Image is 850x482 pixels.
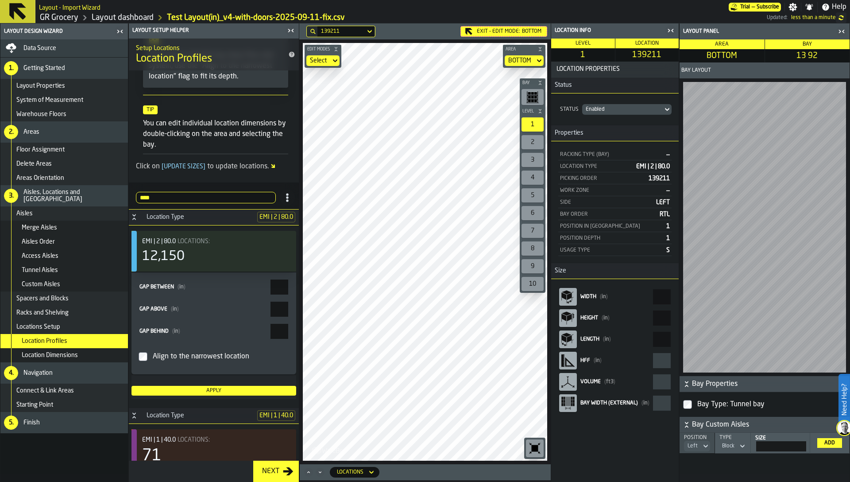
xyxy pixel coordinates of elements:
[0,398,128,412] li: menu Starting Point
[636,163,670,170] span: EMI | 2 | 80.0
[558,371,672,393] label: react-aria2654438510-:r2c3:
[142,437,176,443] span: EMI | 1 | 40.0
[139,329,169,334] span: Gap behind
[16,97,83,104] span: System of Measurement
[160,163,207,170] span: Update Sizes
[580,400,638,406] span: Bay Width (External)
[306,55,340,66] div: DropdownMenuValue-none
[172,329,180,334] span: in
[551,82,572,89] span: Status
[178,329,180,334] span: )
[16,387,74,394] span: Connect & Link Areas
[129,23,299,39] header: Layout Setup Helper
[551,23,679,39] header: Location Info
[839,375,849,424] label: Need Help?
[767,15,788,21] span: Updated:
[617,50,677,60] span: 139211
[143,118,288,150] p: You can edit individual location dimensions by double-clicking on the area and selecting the bay.
[178,284,185,290] span: in
[522,188,544,202] div: 5
[270,324,288,339] input: react-aria2654438510-:ru9: react-aria2654438510-:ru9:
[602,315,610,321] span: in
[666,152,670,158] span: —
[558,232,672,244] div: StatList-item-Position Depth
[0,348,128,362] li: menu Location Dimensions
[151,350,287,364] div: InputCheckbox-react-aria2654438510-:rua:
[305,45,341,54] button: button-
[553,50,613,60] span: 1
[4,189,18,203] div: 3.
[23,45,56,52] span: Data Source
[522,241,544,256] div: 8
[4,366,18,380] div: 4.
[560,187,663,194] div: Work Zone
[270,280,288,295] input: react-aria2654438510-:ru5: react-aria2654438510-:ru5:
[131,386,296,396] button: button-Apply
[142,249,185,264] div: 12,150
[305,47,332,52] span: Edit Modes
[330,467,379,478] div: DropdownMenuValue-locations
[580,337,599,342] span: Length
[129,412,139,419] button: Button-Location Type-open
[114,26,126,37] label: button-toggle-Close me
[0,121,128,143] li: menu Areas
[752,4,755,10] span: —
[729,3,781,12] a: link-to-/wh/i/e451d98b-95f6-4604-91ff-c80219f9c36d/pricing/
[0,185,128,206] li: menu Aisles, Locations and Bays
[665,25,677,36] label: button-toggle-Close me
[167,13,345,23] a: link-to-/wh/i/e451d98b-95f6-4604-91ff-c80219f9c36d/import/layout/1a382f88-0267-47d5-a5d5-b83e4275...
[666,187,670,194] span: —
[203,163,205,170] span: ]
[520,222,545,240] div: button-toolbar-undefined
[553,66,677,73] span: Location Properties
[520,78,545,87] button: button-
[315,468,325,477] button: Minimize
[558,286,672,307] label: react-aria2654438510-:r2br:
[653,311,671,326] input: react-aria2654438510-:r2bt: react-aria2654438510-:r2bt:
[521,109,536,114] span: Level
[178,284,179,290] span: (
[136,52,212,66] span: Location Profiles
[602,315,603,321] span: (
[310,57,327,64] div: DropdownMenuValue-none
[594,358,595,363] span: (
[681,28,835,35] div: Layout panel
[817,438,842,448] button: button-Add
[162,163,164,170] span: [
[253,461,299,482] button: button-Next
[305,441,355,459] a: logo-header
[139,280,289,295] label: react-aria2654438510-:ru5:
[23,128,39,136] span: Areas
[16,111,66,118] span: Warehouse Floors
[139,352,147,361] input: InputCheckbox-label-react-aria2654438510-:rua:
[129,39,299,70] div: title-Location Profiles
[16,82,65,89] span: Layout Properties
[803,42,812,47] span: Bay
[692,420,848,430] span: Bay Custom Aisles
[520,116,545,133] div: button-toolbar-undefined
[558,148,672,160] div: StatList-item-Racking Type (Bay)
[0,221,128,235] li: menu Merge Aisles
[0,23,128,39] header: Layout Design Wizard
[522,153,544,167] div: 3
[0,79,128,93] li: menu Layout Properties
[136,161,295,172] div: Click on to update locations.
[136,43,278,52] h2: Sub Title
[259,466,283,477] div: Next
[680,417,850,433] button: button-
[558,244,672,256] div: StatList-item-Usage Type
[131,429,296,472] div: stat-
[603,337,605,342] span: (
[558,106,580,113] div: Status
[520,240,545,257] div: button-toolbar-undefined
[142,436,289,443] div: Title
[131,27,285,34] div: Layout Setup Helper
[16,295,69,302] span: Spacers and Blocks
[317,26,374,37] div: DropdownMenuValue-139211
[692,379,848,389] span: Bay Properties
[23,419,40,426] span: Finish
[660,211,670,218] span: RTL
[558,102,672,117] div: StatusDropdownMenuValue-Enabled
[16,309,69,316] span: Racks and Shelving
[836,12,846,23] label: button-toggle-undefined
